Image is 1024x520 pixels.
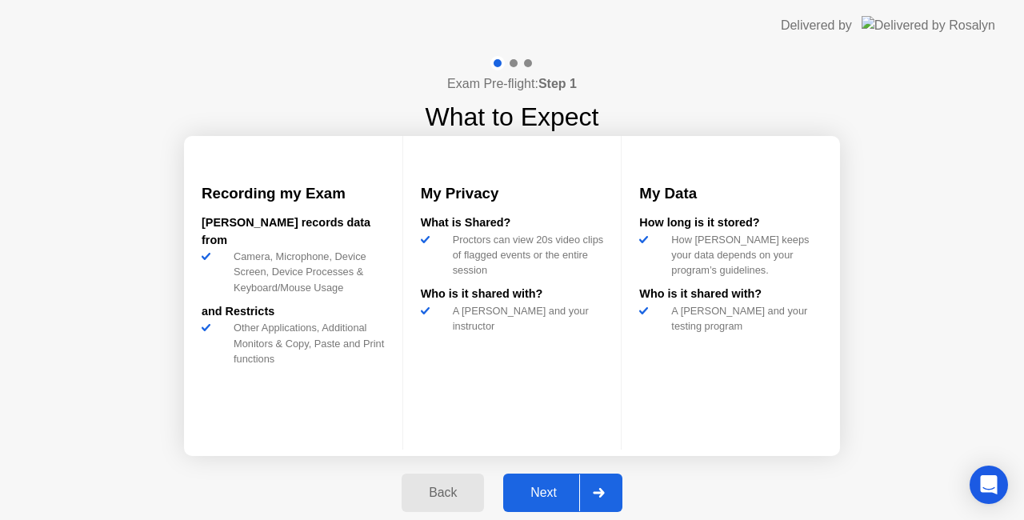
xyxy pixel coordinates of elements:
div: How long is it stored? [639,214,822,232]
div: A [PERSON_NAME] and your testing program [665,303,822,334]
div: Camera, Microphone, Device Screen, Device Processes & Keyboard/Mouse Usage [227,249,385,295]
button: Back [402,474,484,512]
div: Open Intercom Messenger [970,466,1008,504]
div: Who is it shared with? [639,286,822,303]
div: Who is it shared with? [421,286,604,303]
div: and Restricts [202,303,385,321]
div: Delivered by [781,16,852,35]
h1: What to Expect [426,98,599,136]
img: Delivered by Rosalyn [862,16,995,34]
div: [PERSON_NAME] records data from [202,214,385,249]
h3: My Privacy [421,182,604,205]
div: How [PERSON_NAME] keeps your data depends on your program’s guidelines. [665,232,822,278]
div: Proctors can view 20s video clips of flagged events or the entire session [446,232,604,278]
h3: Recording my Exam [202,182,385,205]
div: Back [406,486,479,500]
div: A [PERSON_NAME] and your instructor [446,303,604,334]
div: Other Applications, Additional Monitors & Copy, Paste and Print functions [227,320,385,366]
button: Next [503,474,622,512]
b: Step 1 [538,77,577,90]
div: Next [508,486,579,500]
h4: Exam Pre-flight: [447,74,577,94]
h3: My Data [639,182,822,205]
div: What is Shared? [421,214,604,232]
